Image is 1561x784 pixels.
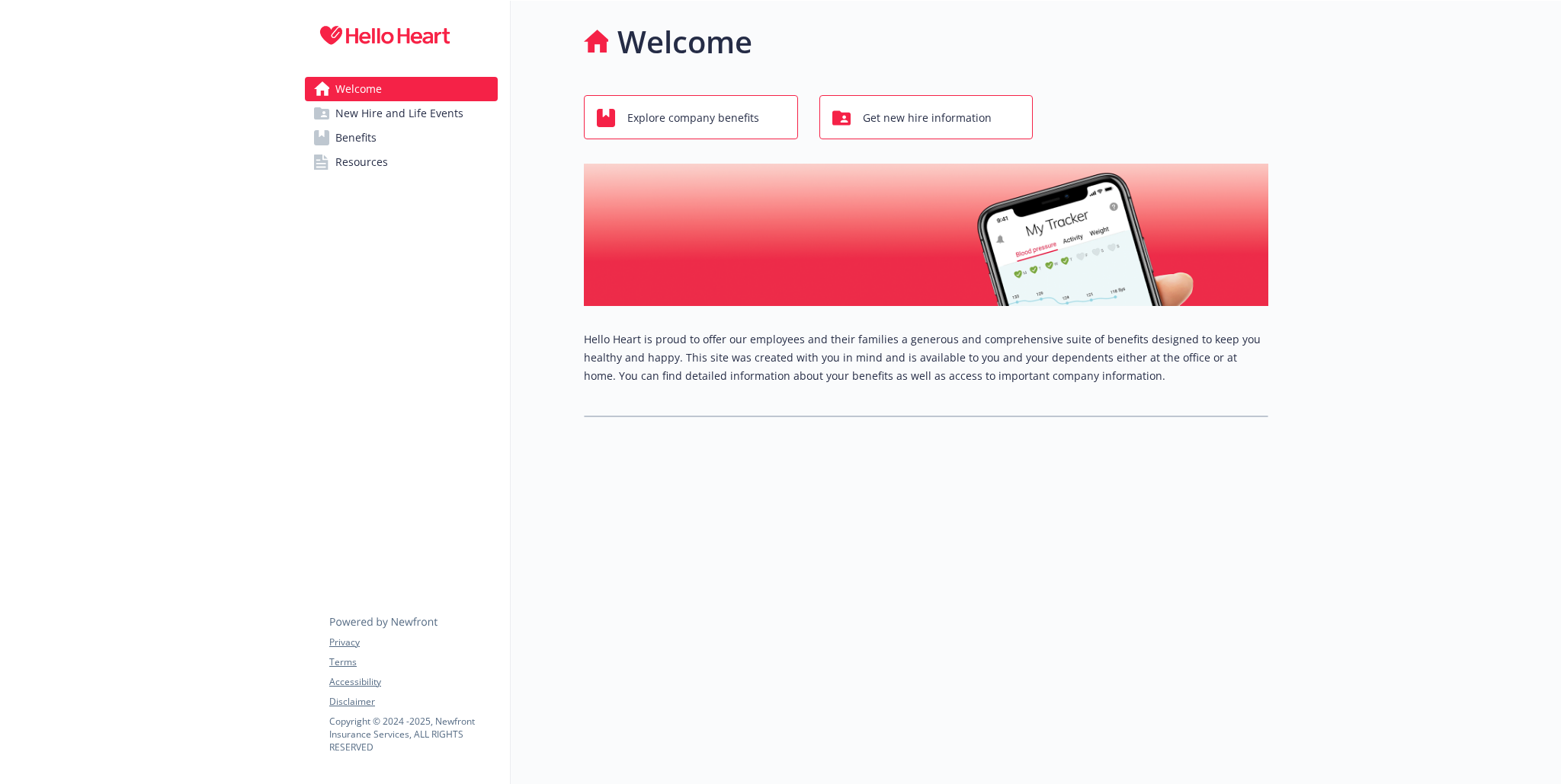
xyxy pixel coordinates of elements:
h1: Welcome [617,19,752,65]
a: New Hire and Life Events [305,101,498,126]
p: Hello Heart is proud to offer our employees and their families a generous and comprehensive suite... [584,330,1268,385]
a: Disclaimer [329,695,497,709]
span: Explore company benefits [627,104,759,132]
button: Get new hire information [819,95,1034,139]
a: Accessibility [329,675,497,689]
p: Copyright © 2024 - 2025 , Newfront Insurance Services, ALL RIGHTS RESERVED [329,715,497,754]
img: overview page banner [584,164,1268,306]
span: Welcome [335,77,382,101]
a: Terms [329,655,497,669]
a: Resources [305,150,498,174]
span: Get new hire information [863,104,992,132]
span: Resources [335,150,388,174]
a: Benefits [305,126,498,150]
button: Explore company benefits [584,95,798,139]
span: New Hire and Life Events [335,101,463,126]
a: Welcome [305,77,498,101]
a: Privacy [329,636,497,649]
span: Benefits [335,126,377,150]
